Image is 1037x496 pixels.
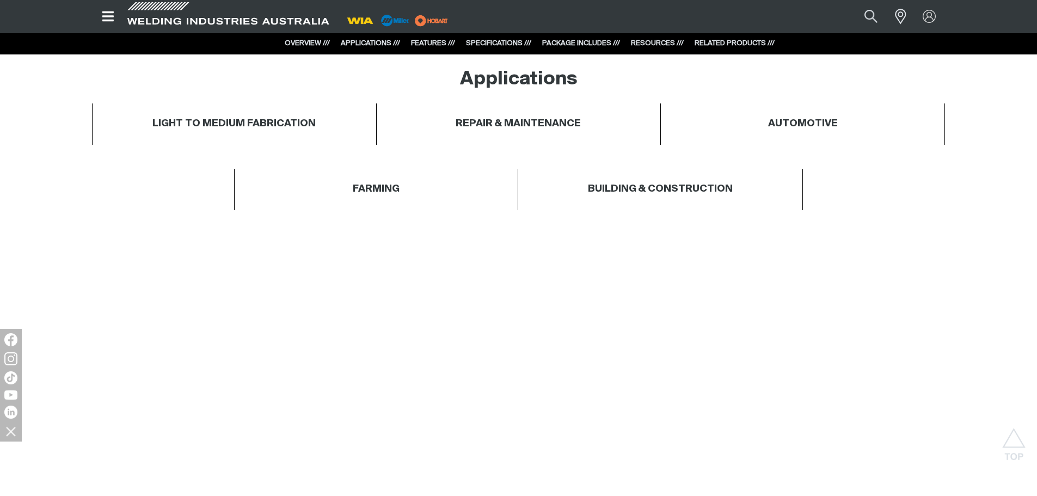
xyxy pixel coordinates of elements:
h4: AUTOMOTIVE [768,118,838,130]
h4: BUILDING & CONSTRUCTION [588,183,733,195]
a: SPECIFICATIONS /// [466,40,531,47]
a: RELATED PRODUCTS /// [695,40,775,47]
a: OVERVIEW /// [285,40,330,47]
img: YouTube [4,390,17,400]
a: miller [412,16,451,25]
a: PACKAGE INCLUDES /// [542,40,620,47]
img: miller [412,13,451,29]
h4: FARMING [353,183,400,195]
h4: LIGHT TO MEDIUM FABRICATION [152,118,316,130]
a: APPLICATIONS /// [341,40,400,47]
img: Facebook [4,333,17,346]
h2: Applications [460,68,578,91]
img: Instagram [4,352,17,365]
button: Scroll to top [1002,428,1026,452]
img: hide socials [2,422,20,440]
a: FEATURES /// [411,40,455,47]
img: TikTok [4,371,17,384]
a: RESOURCES /// [631,40,684,47]
button: Search products [852,4,889,29]
input: Product name or item number... [838,4,889,29]
h4: REPAIR & MAINTENANCE [456,118,581,130]
img: LinkedIn [4,406,17,419]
